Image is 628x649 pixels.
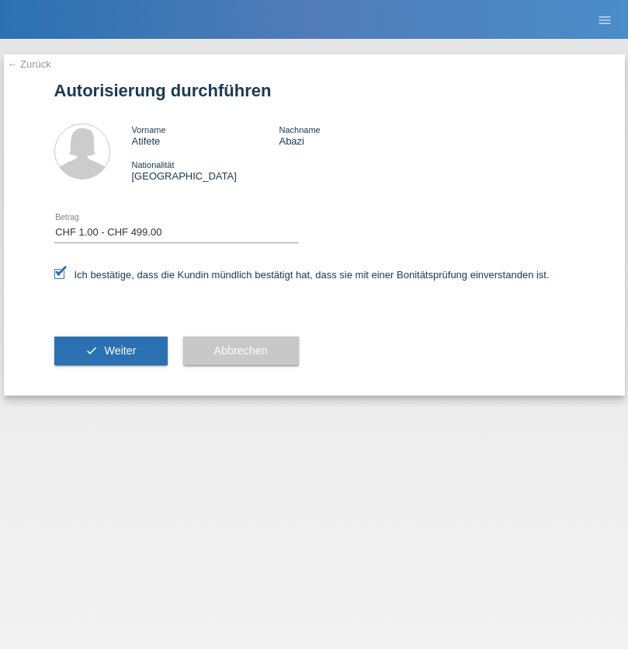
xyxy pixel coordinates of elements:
[54,81,574,100] h1: Autorisierung durchführen
[279,125,320,134] span: Nachname
[132,125,166,134] span: Vorname
[214,344,268,357] span: Abbrechen
[54,269,550,281] label: Ich bestätige, dass die Kundin mündlich bestätigt hat, dass sie mit einer Bonitätsprüfung einvers...
[589,15,620,24] a: menu
[279,124,426,147] div: Abazi
[8,58,51,70] a: ← Zurück
[597,12,612,28] i: menu
[132,159,279,182] div: [GEOGRAPHIC_DATA]
[85,344,98,357] i: check
[54,337,168,366] button: check Weiter
[132,160,175,169] span: Nationalität
[132,124,279,147] div: Atifete
[104,344,136,357] span: Weiter
[183,337,299,366] button: Abbrechen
